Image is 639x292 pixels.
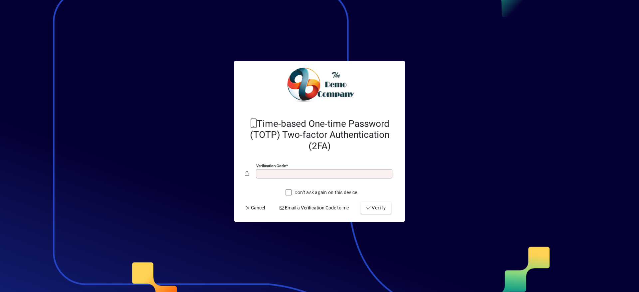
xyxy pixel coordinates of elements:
button: Cancel [242,202,268,214]
mat-label: Verification code [256,163,286,168]
span: Email a Verification Code to me [279,204,349,211]
span: Cancel [245,204,265,211]
button: Verify [360,202,391,214]
span: Verify [366,204,386,211]
h2: Time-based One-time Password (TOTP) Two-factor Authentication (2FA) [245,118,394,152]
label: Don't ask again on this device [293,189,357,196]
button: Email a Verification Code to me [277,202,352,214]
